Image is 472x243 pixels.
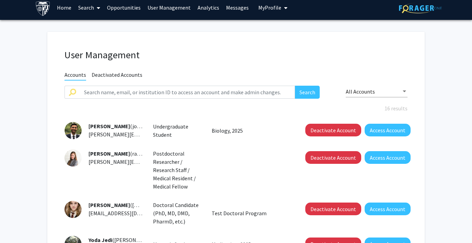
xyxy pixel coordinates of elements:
[88,158,254,165] span: [PERSON_NAME][EMAIL_ADDRESS][PERSON_NAME][DOMAIN_NAME]
[148,149,207,191] div: Postdoctoral Researcher / Research Staff / Medical Resident / Medical Fellow
[88,123,130,130] span: [PERSON_NAME]
[346,88,375,95] span: All Accounts
[88,123,150,130] span: (joedoe)
[5,212,29,238] iframe: Chat
[399,3,442,13] img: ForagerOne Logo
[88,150,157,157] span: (racheldoe)
[88,202,175,208] span: ([PERSON_NAME])
[88,210,172,217] span: [EMAIL_ADDRESS][DOMAIN_NAME]
[148,122,207,139] div: Undergraduate Student
[365,124,411,136] button: Access Account
[295,86,320,99] button: Search
[212,126,290,135] p: Biology, 2025
[64,122,82,139] img: Profile Picture
[305,203,361,215] button: Deactivate Account
[88,202,130,208] span: [PERSON_NAME]
[212,209,290,217] p: Test Doctoral Program
[80,86,295,99] input: Search name, email, or institution ID to access an account and make admin changes.
[64,49,408,61] h1: User Management
[365,151,411,164] button: Access Account
[64,149,82,167] img: Profile Picture
[305,124,361,136] button: Deactivate Account
[365,203,411,215] button: Access Account
[305,151,361,164] button: Deactivate Account
[64,201,82,218] img: Profile Picture
[88,131,254,138] span: [PERSON_NAME][EMAIL_ADDRESS][PERSON_NAME][DOMAIN_NAME]
[35,1,51,16] img: Demo University Logo
[92,71,142,80] span: Deactivated Accounts
[148,201,207,226] div: Doctoral Candidate (PhD, MD, DMD, PharmD, etc.)
[59,104,413,112] div: 16 results
[258,4,281,11] span: My Profile
[64,71,86,81] span: Accounts
[88,150,130,157] span: [PERSON_NAME]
